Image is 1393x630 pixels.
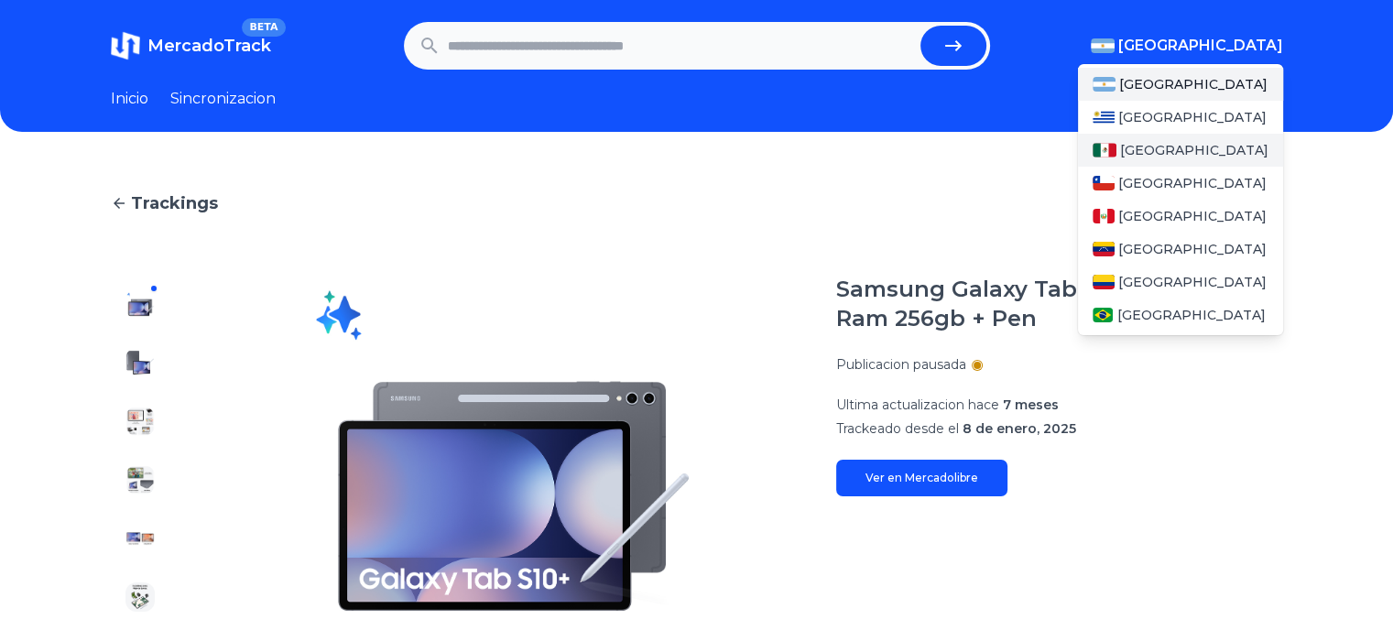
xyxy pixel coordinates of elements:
img: Samsung Galaxy Tab S10+ Gris 12gb Ram 256gb + Pen [125,348,155,377]
img: Samsung Galaxy Tab S10+ Gris 12gb Ram 256gb + Pen [125,407,155,436]
h1: Samsung Galaxy Tab S10+ Gris 12gb Ram 256gb + Pen [836,275,1283,333]
a: Argentina[GEOGRAPHIC_DATA] [1078,68,1283,101]
img: Uruguay [1093,110,1115,125]
span: [GEOGRAPHIC_DATA] [1119,75,1268,93]
a: Inicio [111,88,148,110]
img: Samsung Galaxy Tab S10+ Gris 12gb Ram 256gb + Pen [125,582,155,612]
span: Ultima actualizacion hace [836,396,999,413]
p: Publicacion pausada [836,355,966,374]
span: [GEOGRAPHIC_DATA] [1118,108,1267,126]
span: 7 meses [1003,396,1059,413]
img: Samsung Galaxy Tab S10+ Gris 12gb Ram 256gb + Pen [125,289,155,319]
button: [GEOGRAPHIC_DATA] [1091,35,1283,57]
span: Trackings [131,190,218,216]
a: MercadoTrackBETA [111,31,271,60]
img: Argentina [1091,38,1115,53]
img: Mexico [1093,143,1116,157]
span: MercadoTrack [147,36,271,56]
span: 8 de enero, 2025 [963,420,1076,437]
a: Uruguay[GEOGRAPHIC_DATA] [1078,101,1283,134]
a: Trackings [111,190,1283,216]
span: [GEOGRAPHIC_DATA] [1118,273,1267,291]
img: Chile [1093,176,1115,190]
a: Peru[GEOGRAPHIC_DATA] [1078,200,1283,233]
span: [GEOGRAPHIC_DATA] [1118,35,1283,57]
span: Trackeado desde el [836,420,959,437]
span: [GEOGRAPHIC_DATA] [1118,174,1267,192]
img: Colombia [1093,275,1115,289]
a: Mexico[GEOGRAPHIC_DATA] [1078,134,1283,167]
img: Samsung Galaxy Tab S10+ Gris 12gb Ram 256gb + Pen [206,275,800,626]
img: Argentina [1093,77,1116,92]
img: Samsung Galaxy Tab S10+ Gris 12gb Ram 256gb + Pen [125,465,155,494]
span: [GEOGRAPHIC_DATA] [1116,306,1265,324]
span: [GEOGRAPHIC_DATA] [1120,141,1268,159]
span: [GEOGRAPHIC_DATA] [1118,207,1267,225]
span: [GEOGRAPHIC_DATA] [1118,240,1267,258]
a: Venezuela[GEOGRAPHIC_DATA] [1078,233,1283,266]
img: MercadoTrack [111,31,140,60]
span: BETA [242,18,285,37]
a: Chile[GEOGRAPHIC_DATA] [1078,167,1283,200]
a: Brasil[GEOGRAPHIC_DATA] [1078,299,1283,331]
img: Peru [1093,209,1115,223]
img: Venezuela [1093,242,1115,256]
img: Brasil [1093,308,1114,322]
a: Sincronizacion [170,88,276,110]
img: Samsung Galaxy Tab S10+ Gris 12gb Ram 256gb + Pen [125,524,155,553]
a: Colombia[GEOGRAPHIC_DATA] [1078,266,1283,299]
a: Ver en Mercadolibre [836,460,1007,496]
